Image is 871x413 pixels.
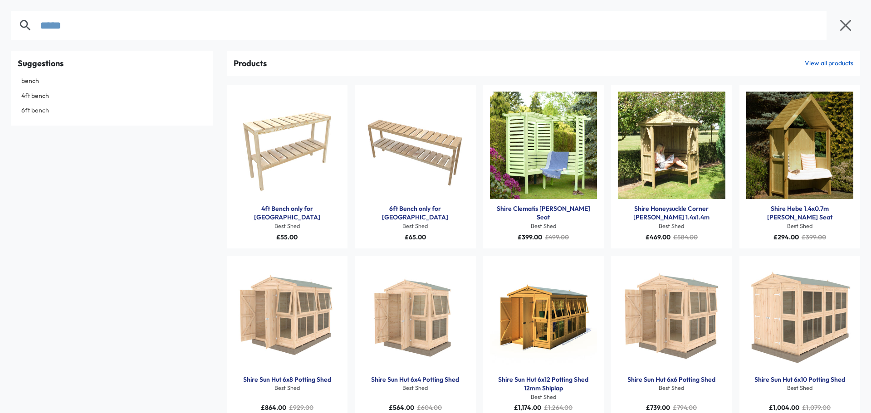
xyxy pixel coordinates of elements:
span: £864.00 [261,403,286,412]
a: Products: Shire Honeysuckle Corner Arbour 1.4x1.4m [618,92,725,199]
img: Shire Sun Hut 6x10 Potting Shed - Best Shed [746,262,854,370]
img: Shire Clematis Arbour Seat - Best Shed [490,92,597,199]
a: View all products [805,59,853,68]
div: Best Shed [490,393,597,401]
div: Shire Clematis Arbour Seat [490,204,597,222]
a: Shire Sun Hut 6x6 Potting Shed [627,375,715,384]
img: Shire Sun Hut 6x8 Potting Shed - Best Shed [234,262,341,370]
span: £929.00 [289,403,313,412]
div: Best Shed [746,222,854,230]
a: Products: Shire Sun Hut 6x10 Potting Shed [746,262,854,370]
span: £469.00 [646,233,670,241]
div: 4ft Bench only for Shire Holkham Greenhouse [234,204,341,222]
div: Best Shed [618,384,725,392]
div: Best Shed [362,384,469,392]
span: £55.00 [276,233,298,241]
span: £564.00 [389,403,414,412]
div: Shire Sun Hut 6x10 Potting Shed [746,375,854,384]
span: £65.00 [405,233,426,241]
a: 6ft bench [18,104,206,117]
img: Shire Sun Hut 6x6 Potting Shed - Best Shed [618,262,725,370]
div: Shire Hebe 1.4x0.7m Arbour Seat [746,204,854,222]
a: Products: Shire Sun Hut 6x12 Potting Shed 12mm Shiplap [490,262,597,370]
a: Products: 6ft Bench only for Shire Holkham Greenhouse [362,92,469,199]
img: Shire Sun Hut 6x12 Potting Shed 12mm Shiplap - Best Shed [490,262,597,370]
a: Shire Sun Hut 6x4 Potting Shed [371,375,459,384]
a: 4ft bench [18,89,206,103]
span: £1,079.00 [802,403,831,412]
div: Best Shed [234,384,341,392]
span: £1,174.00 [514,403,541,412]
div: Shire Sun Hut 6x8 Potting Shed [234,375,341,384]
a: 4ft Bench only for [GEOGRAPHIC_DATA] [234,204,341,222]
a: Shire Sun Hut 6x8 Potting Shed [243,375,331,384]
div: Shire Sun Hut 6x6 Potting Shed [618,375,725,384]
span: £604.00 [417,403,442,412]
span: £584.00 [673,233,698,241]
a: Products: Shire Sun Hut 6x4 Potting Shed [362,262,469,370]
a: Shire Hebe 1.4x0.7m [PERSON_NAME] Seat [746,204,854,222]
a: Shire Sun Hut 6x12 Potting Shed 12mm Shiplap [490,375,597,393]
a: 6ft Bench only for [GEOGRAPHIC_DATA] [362,204,469,222]
div: Products [234,58,267,69]
span: £739.00 [646,403,670,412]
img: Shire Hebe 1.4x0.7m Arbour Seat - Best Shed [746,92,854,199]
span: £1,004.00 [769,403,799,412]
div: Best Shed [490,222,597,230]
div: Shire Honeysuckle Corner Arbour 1.4x1.4m [618,204,725,222]
a: Products: 4ft Bench only for Shire Holkham Greenhouse [234,92,341,199]
a: Products: Shire Sun Hut 6x6 Potting Shed [618,262,725,370]
span: £399.00 [802,233,826,241]
img: Shire Honeysuckle Corner Arbour 1.4x1.4m - Best Shed [618,92,725,199]
div: Best Shed [234,222,341,230]
span: £399.00 [518,233,542,241]
a: Shire Honeysuckle Corner [PERSON_NAME] 1.4x1.4m [618,204,725,222]
div: Suggestions [18,58,206,69]
div: Best Shed [746,384,854,392]
a: Shire Sun Hut 6x10 Potting Shed [754,375,845,384]
span: £1,264.00 [544,403,573,412]
span: £794.00 [673,403,697,412]
a: Products: Shire Sun Hut 6x8 Potting Shed [234,262,341,370]
a: Products: Shire Clematis Arbour Seat [490,92,597,199]
a: Shire Clematis [PERSON_NAME] Seat [490,204,597,222]
span: £499.00 [545,233,569,241]
a: Products: Shire Hebe 1.4x0.7m Arbour Seat [746,92,854,199]
img: Shire Sun Hut 6x4 Potting Shed - Best Shed [362,262,469,370]
div: 6ft Bench only for Shire Holkham Greenhouse [362,204,469,222]
div: Shire Sun Hut 6x4 Potting Shed [362,375,469,384]
div: Best Shed [362,222,469,230]
span: £294.00 [773,233,799,241]
a: bench [18,74,206,88]
div: Best Shed [618,222,725,230]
